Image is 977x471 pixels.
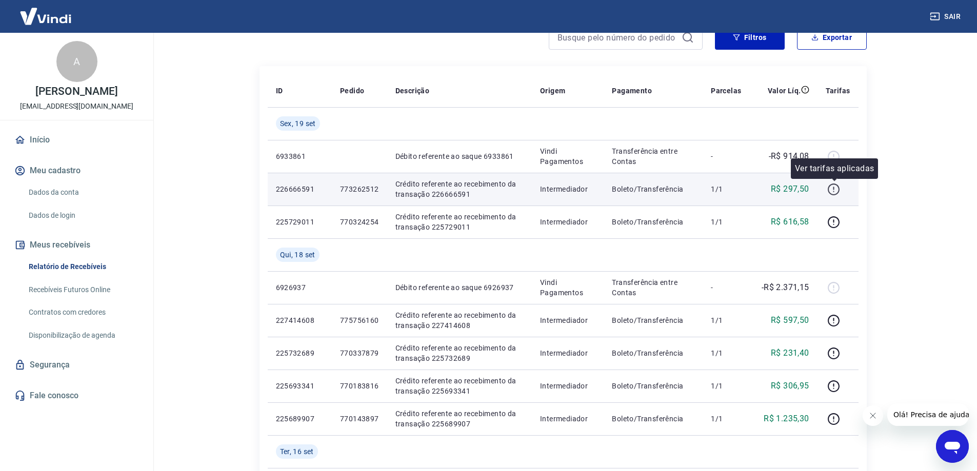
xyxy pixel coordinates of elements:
[276,282,324,293] p: 6926937
[557,30,677,45] input: Busque pelo número do pedido
[540,381,595,391] p: Intermediador
[395,179,524,199] p: Crédito referente ao recebimento da transação 226666591
[711,315,741,325] p: 1/1
[711,348,741,358] p: 1/1
[12,1,79,32] img: Vindi
[768,86,801,96] p: Valor Líq.
[540,146,595,167] p: Vindi Pagamentos
[540,348,595,358] p: Intermediador
[612,315,694,325] p: Boleto/Transferência
[612,217,694,227] p: Boleto/Transferência
[276,381,324,391] p: 225693341
[340,414,379,424] p: 770143897
[276,414,324,424] p: 225689907
[540,86,565,96] p: Origem
[280,250,315,260] span: Qui, 18 set
[395,86,430,96] p: Descrição
[711,282,741,293] p: -
[771,216,809,228] p: R$ 616,58
[395,343,524,363] p: Crédito referente ao recebimento da transação 225732689
[771,314,809,326] p: R$ 597,50
[612,86,652,96] p: Pagamento
[711,381,741,391] p: 1/1
[276,184,324,194] p: 226666591
[540,184,595,194] p: Intermediador
[25,182,141,203] a: Dados da conta
[612,184,694,194] p: Boleto/Transferência
[276,151,324,161] p: 6933861
[395,151,524,161] p: Débito referente ao saque 6933861
[540,277,595,298] p: Vindi Pagamentos
[25,205,141,226] a: Dados de login
[20,101,133,112] p: [EMAIL_ADDRESS][DOMAIN_NAME]
[711,151,741,161] p: -
[12,159,141,182] button: Meu cadastro
[887,403,969,426] iframe: Mensagem da empresa
[540,414,595,424] p: Intermediador
[276,315,324,325] p: 227414608
[25,279,141,300] a: Recebíveis Futuros Online
[612,348,694,358] p: Boleto/Transferência
[340,348,379,358] p: 770337879
[395,376,524,396] p: Crédito referente ao recebimento da transação 225693341
[711,86,741,96] p: Parcelas
[340,184,379,194] p: 773262512
[280,118,316,129] span: Sex, 19 set
[711,414,741,424] p: 1/1
[764,413,809,425] p: R$ 1.235,30
[612,414,694,424] p: Boleto/Transferência
[12,234,141,256] button: Meus recebíveis
[769,150,809,162] p: -R$ 914,08
[797,25,867,50] button: Exportar
[612,146,694,167] p: Transferência entre Contas
[612,277,694,298] p: Transferência entre Contas
[540,217,595,227] p: Intermediador
[395,310,524,331] p: Crédito referente ao recebimento da transação 227414608
[12,129,141,151] a: Início
[276,217,324,227] p: 225729011
[928,7,965,26] button: Sair
[35,86,117,97] p: [PERSON_NAME]
[711,184,741,194] p: 1/1
[6,7,86,15] span: Olá! Precisa de ajuda?
[25,325,141,346] a: Disponibilização de agenda
[276,348,324,358] p: 225732689
[395,282,524,293] p: Débito referente ao saque 6926937
[56,41,97,82] div: A
[771,183,809,195] p: R$ 297,50
[826,86,850,96] p: Tarifas
[771,380,809,392] p: R$ 306,95
[25,302,141,323] a: Contratos com credores
[12,384,141,407] a: Fale conosco
[12,354,141,376] a: Segurança
[863,405,883,426] iframe: Fechar mensagem
[395,408,524,429] p: Crédito referente ao recebimento da transação 225689907
[762,281,809,294] p: -R$ 2.371,15
[280,446,314,457] span: Ter, 16 set
[395,212,524,232] p: Crédito referente ao recebimento da transação 225729011
[936,430,969,463] iframe: Botão para abrir a janela de mensagens
[340,381,379,391] p: 770183816
[276,86,283,96] p: ID
[540,315,595,325] p: Intermediador
[795,162,874,175] p: Ver tarifas aplicadas
[25,256,141,277] a: Relatório de Recebíveis
[340,86,364,96] p: Pedido
[340,217,379,227] p: 770324254
[715,25,785,50] button: Filtros
[612,381,694,391] p: Boleto/Transferência
[771,347,809,359] p: R$ 231,40
[340,315,379,325] p: 775756160
[711,217,741,227] p: 1/1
